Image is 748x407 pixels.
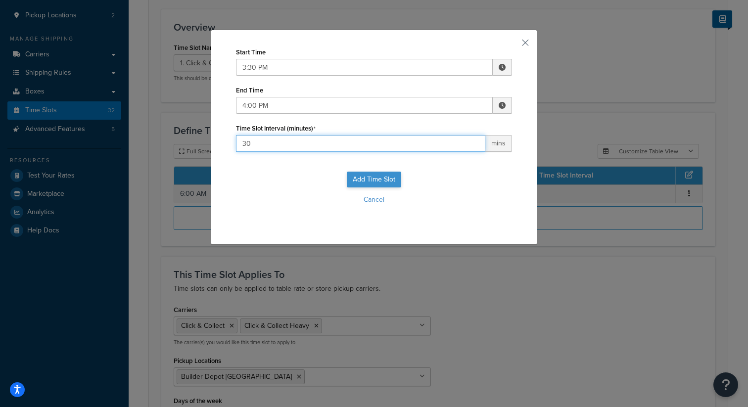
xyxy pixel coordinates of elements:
span: mins [485,135,512,152]
button: Add Time Slot [347,172,401,187]
label: Time Slot Interval (minutes) [236,125,316,133]
button: Cancel [236,192,512,207]
label: End Time [236,87,263,94]
label: Start Time [236,48,266,56]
